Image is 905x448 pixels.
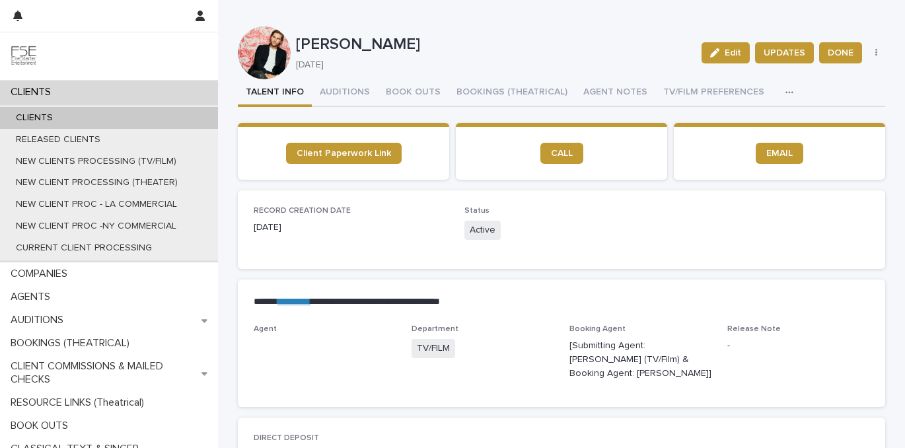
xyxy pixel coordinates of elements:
[540,143,583,164] a: CALL
[254,325,277,333] span: Agent
[756,143,803,164] a: EMAIL
[655,79,772,107] button: TV/FILM PREFERENCES
[5,177,188,188] p: NEW CLIENT PROCESSING (THEATER)
[5,268,78,280] p: COMPANIES
[296,35,691,54] p: [PERSON_NAME]
[575,79,655,107] button: AGENT NOTES
[702,42,750,63] button: Edit
[286,143,402,164] a: Client Paperwork Link
[238,79,312,107] button: TALENT INFO
[5,314,74,326] p: AUDITIONS
[254,207,351,215] span: RECORD CREATION DATE
[312,79,378,107] button: AUDITIONS
[5,134,111,145] p: RELEASED CLIENTS
[5,396,155,409] p: RESOURCE LINKS (Theatrical)
[464,207,489,215] span: Status
[727,325,781,333] span: Release Note
[254,434,319,442] span: DIRECT DEPOSIT
[296,59,686,71] p: [DATE]
[764,46,805,59] span: UPDATES
[5,243,163,254] p: CURRENT CLIENT PROCESSING
[5,420,79,432] p: BOOK OUTS
[755,42,814,63] button: UPDATES
[11,43,37,69] img: 9JgRvJ3ETPGCJDhvPVA5
[449,79,575,107] button: BOOKINGS (THEATRICAL)
[725,48,741,57] span: Edit
[5,337,140,350] p: BOOKINGS (THEATRICAL)
[5,291,61,303] p: AGENTS
[378,79,449,107] button: BOOK OUTS
[5,156,187,167] p: NEW CLIENTS PROCESSING (TV/FILM)
[5,360,201,385] p: CLIENT COMMISSIONS & MAILED CHECKS
[569,339,711,380] p: [Submitting Agent: [PERSON_NAME] (TV/Film) & Booking Agent: [PERSON_NAME]]
[727,339,869,353] p: -
[5,86,61,98] p: CLIENTS
[254,221,449,235] p: [DATE]
[464,221,501,240] span: Active
[828,46,853,59] span: DONE
[551,149,573,158] span: CALL
[819,42,862,63] button: DONE
[766,149,793,158] span: EMAIL
[5,221,187,232] p: NEW CLIENT PROC -NY COMMERCIAL
[412,339,455,358] span: TV/FILM
[412,325,458,333] span: Department
[569,325,626,333] span: Booking Agent
[297,149,391,158] span: Client Paperwork Link
[5,199,188,210] p: NEW CLIENT PROC - LA COMMERCIAL
[5,112,63,124] p: CLIENTS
